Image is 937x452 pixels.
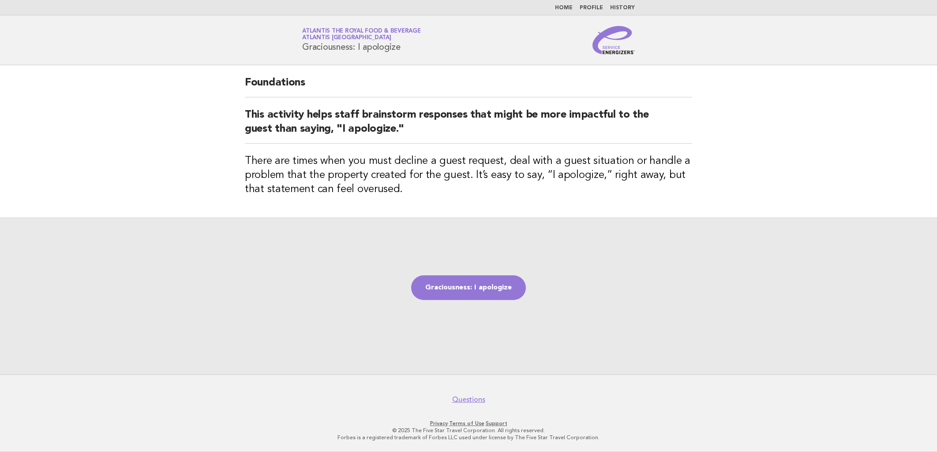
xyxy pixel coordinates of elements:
[199,420,738,427] p: · ·
[199,427,738,434] p: © 2025 The Five Star Travel Corporation. All rights reserved.
[245,108,692,144] h2: This activity helps staff brainstorm responses that might be more impactful to the guest than say...
[245,76,692,97] h2: Foundations
[199,434,738,441] p: Forbes is a registered trademark of Forbes LLC used under license by The Five Star Travel Corpora...
[411,275,526,300] a: Graciousness: I apologize
[580,5,603,11] a: Profile
[245,154,692,196] h3: There are times when you must decline a guest request, deal with a guest situation or handle a pr...
[449,420,484,426] a: Terms of Use
[302,35,391,41] span: Atlantis [GEOGRAPHIC_DATA]
[452,395,485,404] a: Questions
[430,420,448,426] a: Privacy
[302,28,421,41] a: Atlantis the Royal Food & BeverageAtlantis [GEOGRAPHIC_DATA]
[486,420,507,426] a: Support
[592,26,635,54] img: Service Energizers
[555,5,573,11] a: Home
[610,5,635,11] a: History
[302,29,421,52] h1: Graciousness: I apologize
